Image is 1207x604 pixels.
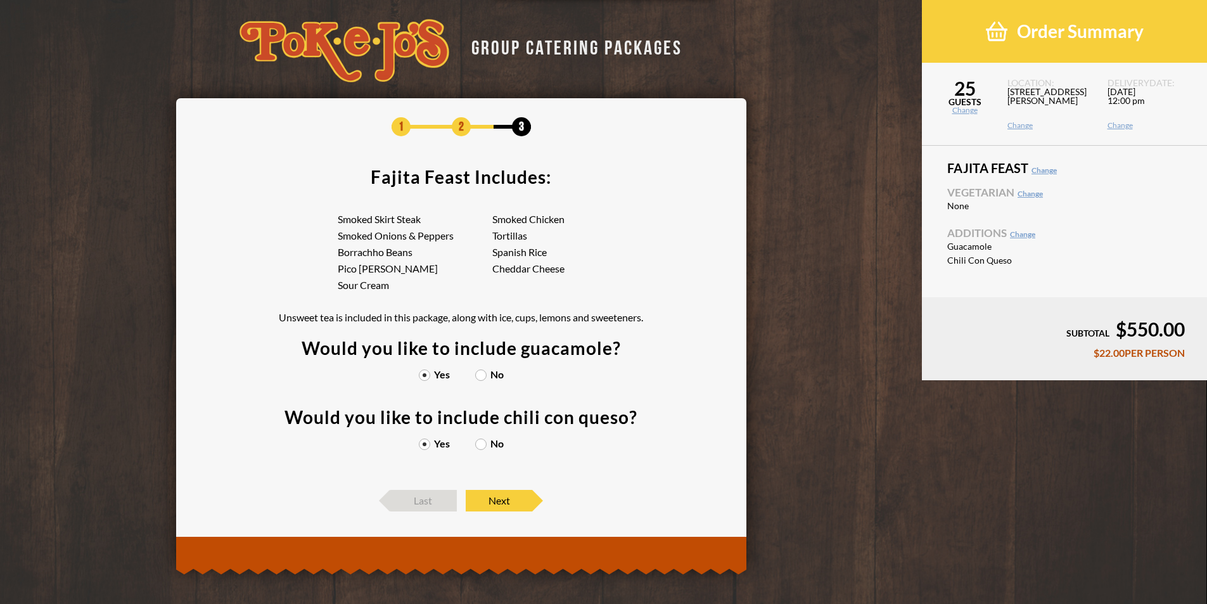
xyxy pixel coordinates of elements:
span: LOCATION: [1007,79,1092,87]
li: Smoked Onions & Peppers [338,231,492,241]
a: Change [1031,165,1057,175]
span: Additions [947,228,1182,238]
span: Order Summary [1017,20,1144,42]
span: [DATE] 12:00 pm [1108,87,1192,122]
div: $22.00 PER PERSON [944,348,1185,358]
span: 1 [392,117,411,136]
a: Change [1007,122,1092,129]
span: Fajita Feast [947,162,1182,174]
label: Yes [419,369,450,380]
span: Last [390,490,457,511]
div: Fajita Feast Includes: [371,168,551,186]
span: [STREET_ADDRESS][PERSON_NAME] [1007,87,1092,122]
span: Chili Con Queso [947,256,1058,265]
a: Change [1108,122,1192,129]
span: Next [466,490,532,511]
li: Smoked Skirt Steak [338,214,492,224]
li: Borrachho Beans [338,247,492,257]
div: Would you like to include guacamole? [302,339,621,357]
span: Vegetarian [947,187,1182,198]
li: Smoked Chicken [492,214,646,224]
li: Pico [PERSON_NAME] [338,264,492,274]
div: Would you like to include chili con queso? [284,408,637,426]
label: No [475,439,504,449]
a: Change [922,106,1007,114]
div: $550.00 [944,319,1185,338]
span: 2 [452,117,471,136]
a: Change [1010,229,1035,239]
li: Cheddar Cheese [492,264,646,274]
span: 25 [922,79,1007,98]
div: GROUP CATERING PACKAGES [462,33,682,58]
p: Unsweet tea is included in this package, along with ice, cups, lemons and sweeteners. [279,312,643,323]
li: Tortillas [492,231,646,241]
span: GUESTS [922,98,1007,106]
img: shopping-basket-3cad201a.png [986,20,1007,42]
a: Change [1018,189,1043,198]
img: logo-34603ddf.svg [239,19,449,82]
span: DELIVERY DATE: [1108,79,1192,87]
span: 3 [512,117,531,136]
li: Sour Cream [338,280,492,290]
span: Guacamole [947,242,1058,251]
span: SUBTOTAL [1066,328,1109,338]
li: Spanish Rice [492,247,646,257]
label: Yes [419,439,450,449]
label: No [475,369,504,380]
li: None [947,201,1182,212]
